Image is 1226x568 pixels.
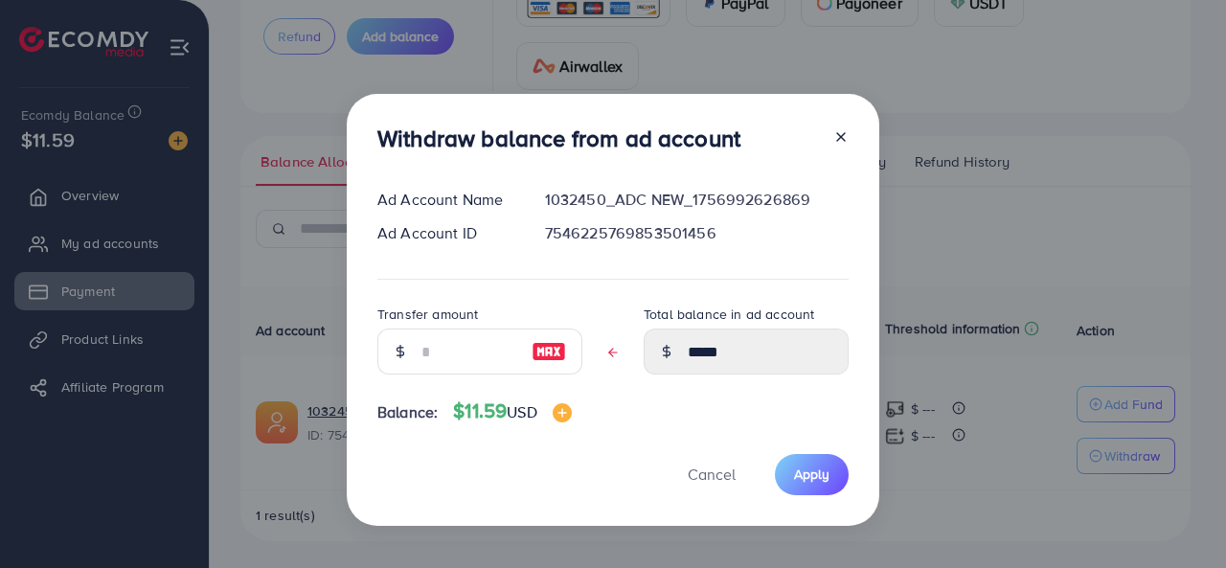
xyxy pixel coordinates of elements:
[553,403,572,422] img: image
[507,401,536,422] span: USD
[377,125,740,152] h3: Withdraw balance from ad account
[532,340,566,363] img: image
[664,454,760,495] button: Cancel
[530,189,864,211] div: 1032450_ADC NEW_1756992626869
[644,305,814,324] label: Total balance in ad account
[377,305,478,324] label: Transfer amount
[530,222,864,244] div: 7546225769853501456
[775,454,849,495] button: Apply
[1145,482,1212,554] iframe: Chat
[794,465,829,484] span: Apply
[362,222,530,244] div: Ad Account ID
[453,399,571,423] h4: $11.59
[377,401,438,423] span: Balance:
[362,189,530,211] div: Ad Account Name
[688,464,736,485] span: Cancel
